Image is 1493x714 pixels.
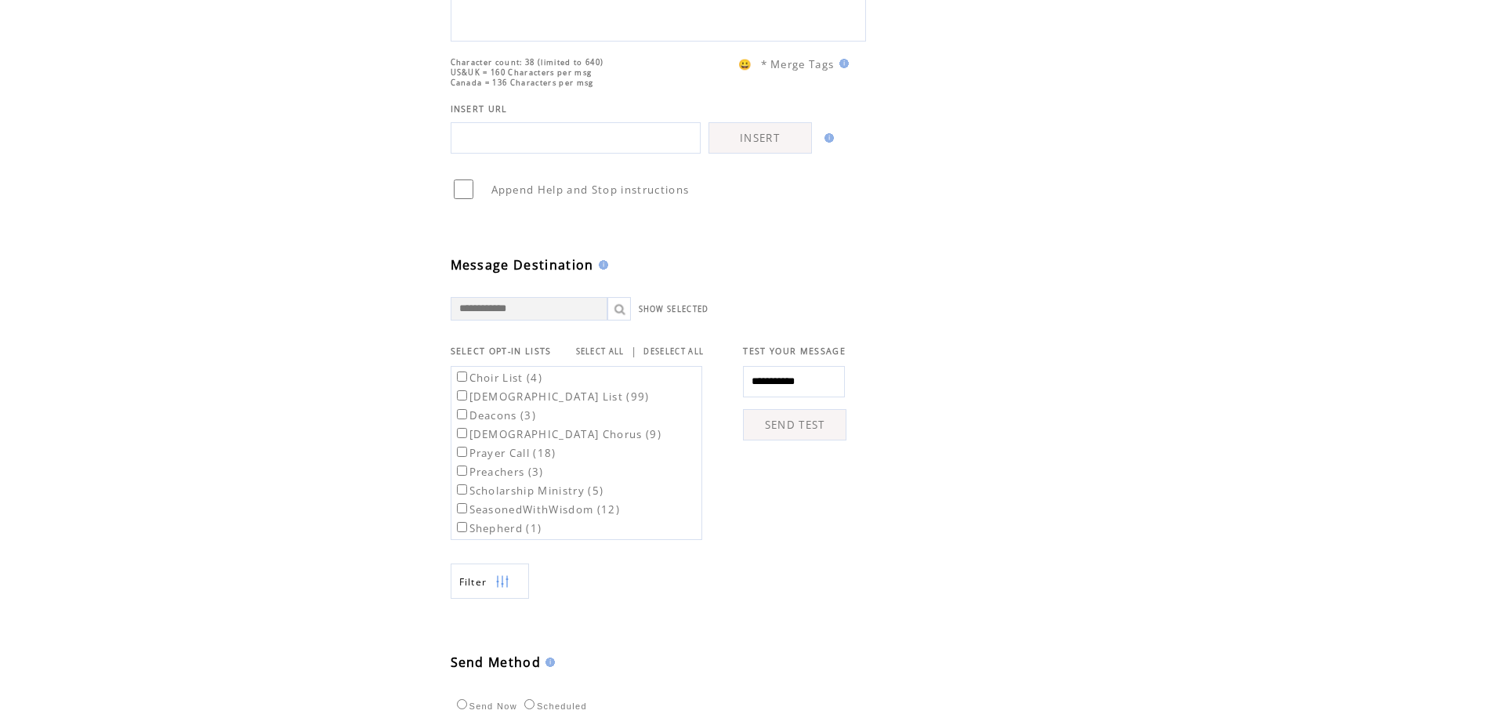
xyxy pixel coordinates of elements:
[835,59,849,68] img: help.gif
[457,699,467,709] input: Send Now
[738,57,752,71] span: 😀
[454,408,537,422] label: Deacons (3)
[454,390,650,404] label: [DEMOGRAPHIC_DATA] List (99)
[761,57,835,71] span: * Merge Tags
[454,502,621,516] label: SeasonedWithWisdom (12)
[457,466,467,476] input: Preachers (3)
[454,427,662,441] label: [DEMOGRAPHIC_DATA] Chorus (9)
[451,256,594,274] span: Message Destination
[451,57,604,67] span: Character count: 38 (limited to 640)
[495,564,509,600] img: filters.png
[451,103,508,114] span: INSERT URL
[457,371,467,382] input: Choir List (4)
[457,390,467,400] input: [DEMOGRAPHIC_DATA] List (99)
[743,409,846,440] a: SEND TEST
[451,78,594,88] span: Canada = 136 Characters per msg
[643,346,704,357] a: DESELECT ALL
[451,346,552,357] span: SELECT OPT-IN LISTS
[454,371,543,385] label: Choir List (4)
[520,701,587,711] label: Scheduled
[457,447,467,457] input: Prayer Call (18)
[631,344,637,358] span: |
[459,575,487,589] span: Show filters
[594,260,608,270] img: help.gif
[708,122,812,154] a: INSERT
[451,564,529,599] a: Filter
[820,133,834,143] img: help.gif
[457,409,467,419] input: Deacons (3)
[454,446,556,460] label: Prayer Call (18)
[451,654,542,671] span: Send Method
[639,304,709,314] a: SHOW SELECTED
[743,346,846,357] span: TEST YOUR MESSAGE
[457,503,467,513] input: SeasonedWithWisdom (12)
[454,465,544,479] label: Preachers (3)
[457,522,467,532] input: Shepherd (1)
[453,701,517,711] label: Send Now
[454,521,542,535] label: Shepherd (1)
[541,658,555,667] img: help.gif
[457,428,467,438] input: [DEMOGRAPHIC_DATA] Chorus (9)
[524,699,535,709] input: Scheduled
[576,346,625,357] a: SELECT ALL
[451,67,592,78] span: US&UK = 160 Characters per msg
[454,484,604,498] label: Scholarship Ministry (5)
[491,183,690,197] span: Append Help and Stop instructions
[457,484,467,495] input: Scholarship Ministry (5)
